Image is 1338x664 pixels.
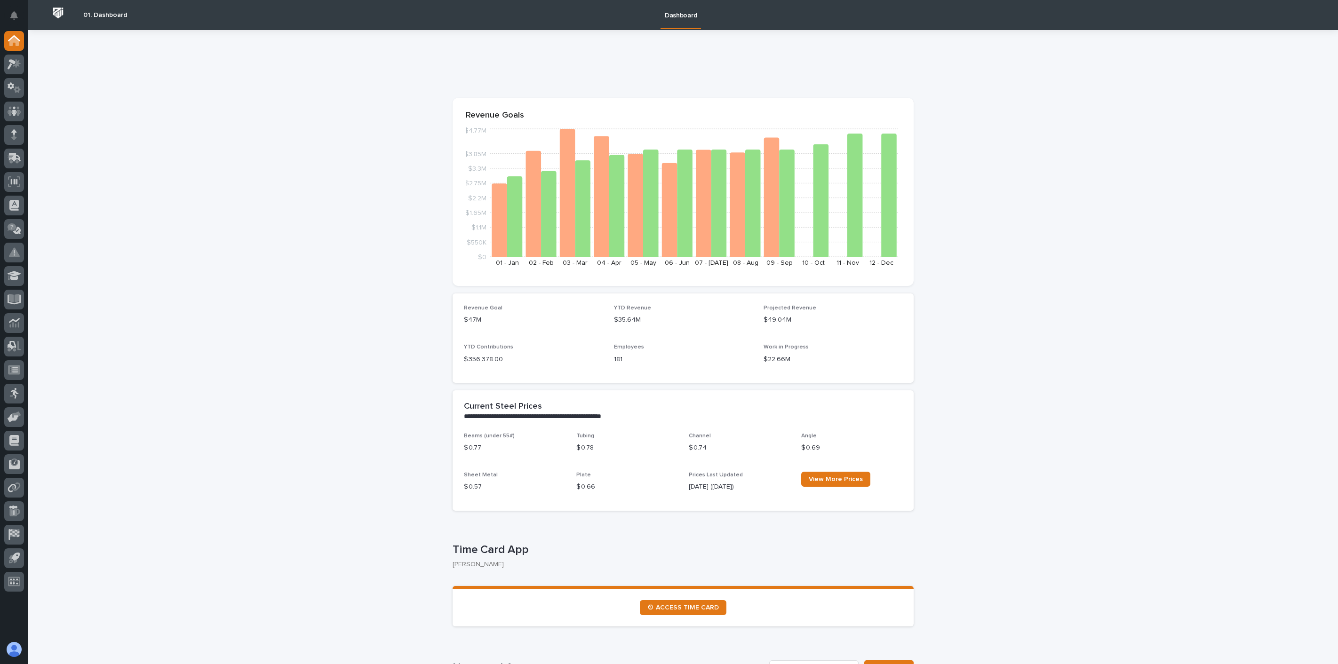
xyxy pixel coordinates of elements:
[12,11,24,26] div: Notifications
[764,355,902,364] p: $22.66M
[49,4,67,22] img: Workspace Logo
[464,344,513,350] span: YTD Contributions
[464,472,498,478] span: Sheet Metal
[83,11,127,19] h2: 01. Dashboard
[464,150,486,157] tspan: $3.85M
[465,210,486,216] tspan: $1.65M
[802,260,825,266] text: 10 - Oct
[464,443,565,453] p: $ 0.77
[801,433,817,439] span: Angle
[733,260,758,266] text: 08 - Aug
[689,482,790,492] p: [DATE] ([DATE])
[836,260,859,266] text: 11 - Nov
[464,482,565,492] p: $ 0.57
[453,543,910,557] p: Time Card App
[689,472,743,478] span: Prices Last Updated
[464,433,515,439] span: Beams (under 55#)
[576,443,677,453] p: $ 0.78
[576,482,677,492] p: $ 0.66
[801,443,902,453] p: $ 0.69
[576,472,591,478] span: Plate
[614,355,753,364] p: 181
[468,166,486,172] tspan: $3.3M
[801,472,870,487] a: View More Prices
[640,600,726,615] a: ⏲ ACCESS TIME CARD
[464,402,542,412] h2: Current Steel Prices
[764,315,902,325] p: $49.04M
[764,305,816,311] span: Projected Revenue
[471,224,486,231] tspan: $1.1M
[614,344,644,350] span: Employees
[766,260,793,266] text: 09 - Sep
[647,604,719,611] span: ⏲ ACCESS TIME CARD
[529,260,554,266] text: 02 - Feb
[4,6,24,25] button: Notifications
[467,239,486,245] tspan: $550K
[464,127,486,134] tspan: $4.77M
[597,260,621,266] text: 04 - Apr
[468,195,486,201] tspan: $2.2M
[464,355,603,364] p: $ 356,378.00
[630,260,656,266] text: 05 - May
[689,433,711,439] span: Channel
[478,254,486,261] tspan: $0
[464,305,502,311] span: Revenue Goal
[496,260,519,266] text: 01 - Jan
[466,111,900,121] p: Revenue Goals
[563,260,588,266] text: 03 - Mar
[695,260,728,266] text: 07 - [DATE]
[689,443,790,453] p: $ 0.74
[4,640,24,659] button: users-avatar
[809,476,863,482] span: View More Prices
[614,315,753,325] p: $35.64M
[614,305,651,311] span: YTD Revenue
[665,260,690,266] text: 06 - Jun
[464,315,603,325] p: $47M
[869,260,893,266] text: 12 - Dec
[453,561,906,569] p: [PERSON_NAME]
[764,344,809,350] span: Work in Progress
[576,433,594,439] span: Tubing
[465,180,486,187] tspan: $2.75M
